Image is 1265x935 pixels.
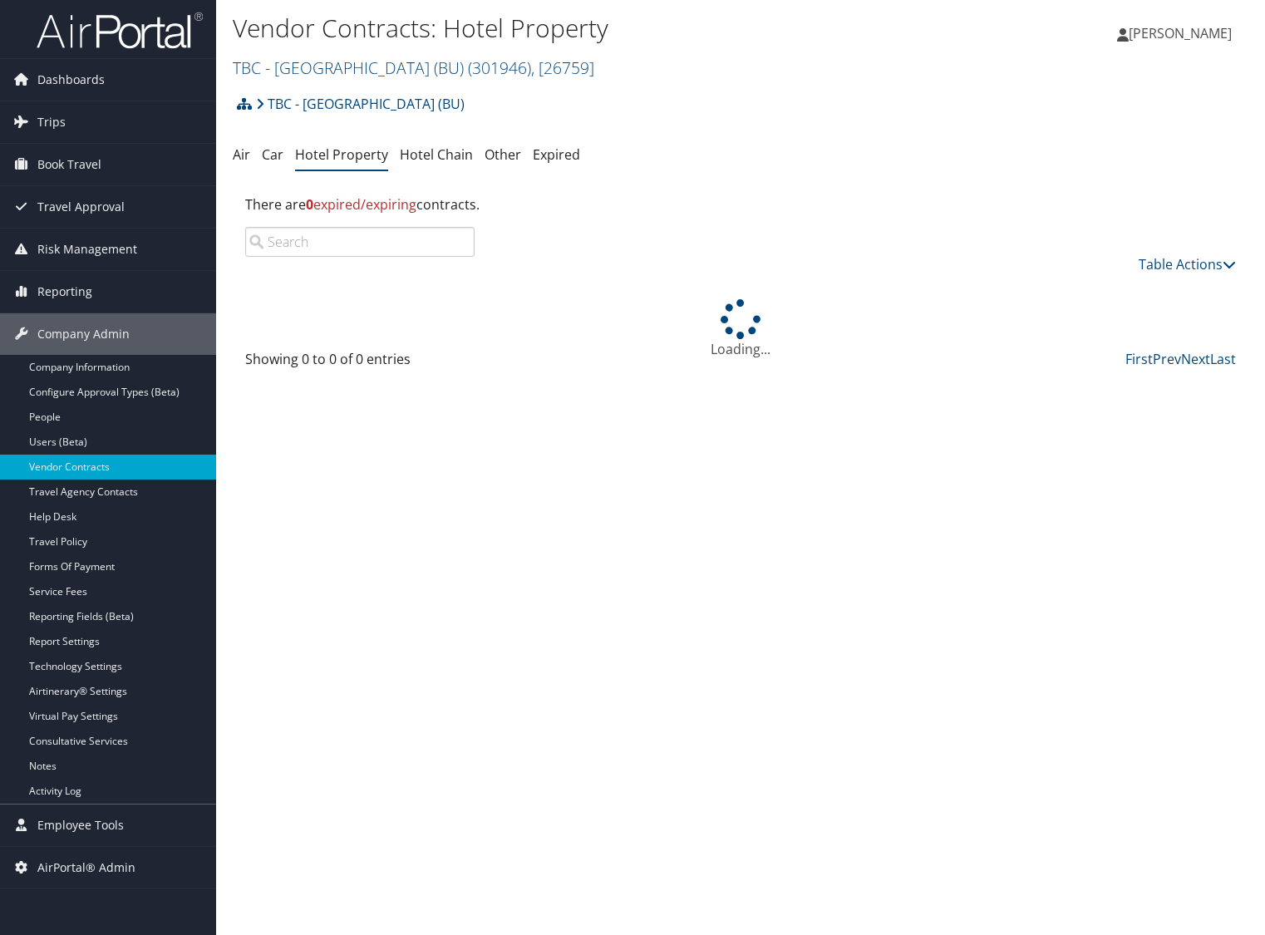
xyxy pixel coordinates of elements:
[37,186,125,228] span: Travel Approval
[233,299,1248,359] div: Loading...
[37,11,203,50] img: airportal-logo.png
[468,57,531,79] span: ( 301946 )
[262,145,283,164] a: Car
[256,87,465,121] a: TBC - [GEOGRAPHIC_DATA] (BU)
[233,57,594,79] a: TBC - [GEOGRAPHIC_DATA] (BU)
[37,229,137,270] span: Risk Management
[37,101,66,143] span: Trips
[485,145,521,164] a: Other
[1181,350,1210,368] a: Next
[1210,350,1236,368] a: Last
[37,59,105,101] span: Dashboards
[1125,350,1153,368] a: First
[1153,350,1181,368] a: Prev
[37,313,130,355] span: Company Admin
[37,847,135,888] span: AirPortal® Admin
[306,195,416,214] span: expired/expiring
[233,182,1248,227] div: There are contracts.
[533,145,580,164] a: Expired
[295,145,388,164] a: Hotel Property
[233,145,250,164] a: Air
[1117,8,1248,58] a: [PERSON_NAME]
[306,195,313,214] strong: 0
[400,145,473,164] a: Hotel Chain
[37,271,92,312] span: Reporting
[1139,255,1236,273] a: Table Actions
[531,57,594,79] span: , [ 26759 ]
[37,805,124,846] span: Employee Tools
[245,227,475,257] input: Search
[1129,24,1232,42] span: [PERSON_NAME]
[245,349,475,377] div: Showing 0 to 0 of 0 entries
[233,11,910,46] h1: Vendor Contracts: Hotel Property
[37,144,101,185] span: Book Travel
